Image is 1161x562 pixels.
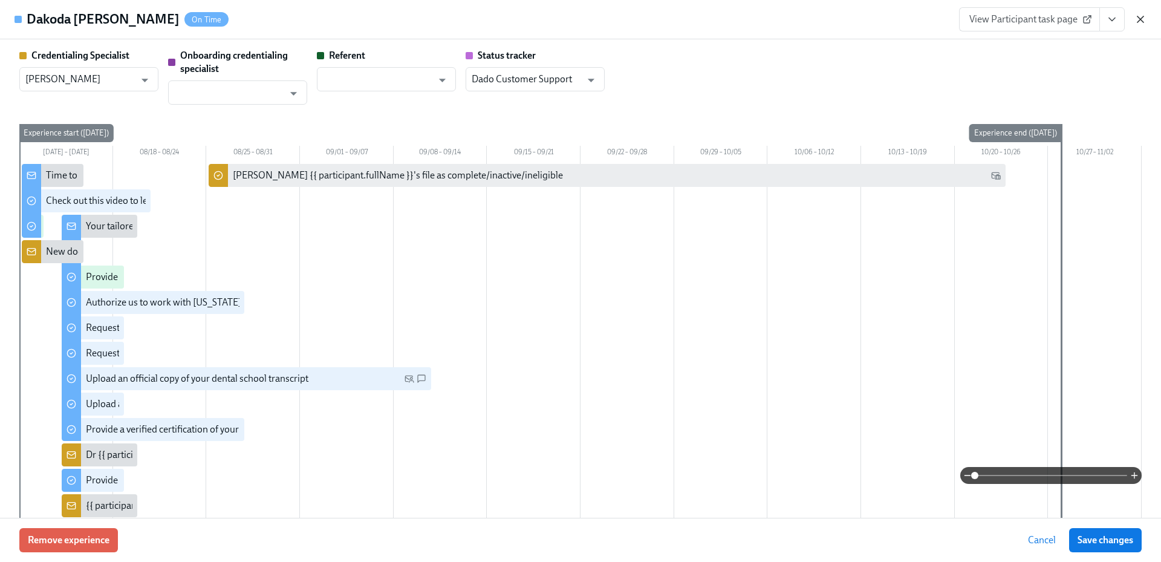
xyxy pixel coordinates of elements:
[394,146,487,162] div: 09/08 – 09/14
[1069,528,1142,552] button: Save changes
[959,7,1100,31] a: View Participant task page
[86,270,363,284] div: Provide us with some extra info for the [US_STATE] state application
[19,124,114,142] div: Experience start ([DATE])
[1048,146,1142,162] div: 10/27 – 11/02
[433,71,452,90] button: Open
[580,146,674,162] div: 09/22 – 09/28
[86,372,308,385] div: Upload an official copy of your dental school transcript
[991,171,1001,180] svg: Work Email
[180,50,288,74] strong: Onboarding credentialing specialist
[300,146,394,162] div: 09/01 – 09/07
[674,146,768,162] div: 09/29 – 10/05
[405,374,414,384] svg: Personal Email
[1020,528,1064,552] button: Cancel
[113,146,207,162] div: 08/18 – 08/24
[487,146,580,162] div: 09/15 – 09/21
[135,71,154,90] button: Open
[478,50,536,61] strong: Status tracker
[86,220,314,233] div: Your tailored to-do list for [US_STATE] licensing process
[417,374,426,384] svg: SMS
[86,448,368,462] div: Dr {{ participant.fullName }} sent [US_STATE] licensing requirements
[27,10,180,28] h4: Dakoda [PERSON_NAME]
[955,146,1049,162] div: 10/20 – 10/26
[46,194,248,207] div: Check out this video to learn more about the OCC
[184,15,229,24] span: On Time
[19,146,113,162] div: [DATE] – [DATE]
[86,321,375,335] div: Request proof of your {{ participant.regionalExamPassed }} test scores
[969,124,1062,142] div: Experience end ([DATE])
[1078,534,1133,546] span: Save changes
[861,146,955,162] div: 10/13 – 10/19
[284,84,303,103] button: Open
[233,169,563,182] div: [PERSON_NAME] {{ participant.fullName }}'s file as complete/inactive/ineligible
[46,245,343,258] div: New doctor enrolled in OCC licensure process: {{ participant.fullName }}
[28,534,109,546] span: Remove experience
[86,397,235,411] div: Upload a copy of your BLS certificate
[31,50,129,61] strong: Credentialing Specialist
[969,13,1090,25] span: View Participant task page
[206,146,300,162] div: 08/25 – 08/31
[46,169,252,182] div: Time to begin your [US_STATE] license application
[86,499,323,512] div: {{ participant.fullName }} has answered the questionnaire
[86,423,341,436] div: Provide a verified certification of your [US_STATE] state license
[582,71,600,90] button: Open
[1099,7,1125,31] button: View task page
[767,146,861,162] div: 10/06 – 10/12
[86,347,201,360] div: Request your JCDNE scores
[86,296,302,309] div: Authorize us to work with [US_STATE] on your behalf
[19,528,118,552] button: Remove experience
[329,50,365,61] strong: Referent
[1028,534,1056,546] span: Cancel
